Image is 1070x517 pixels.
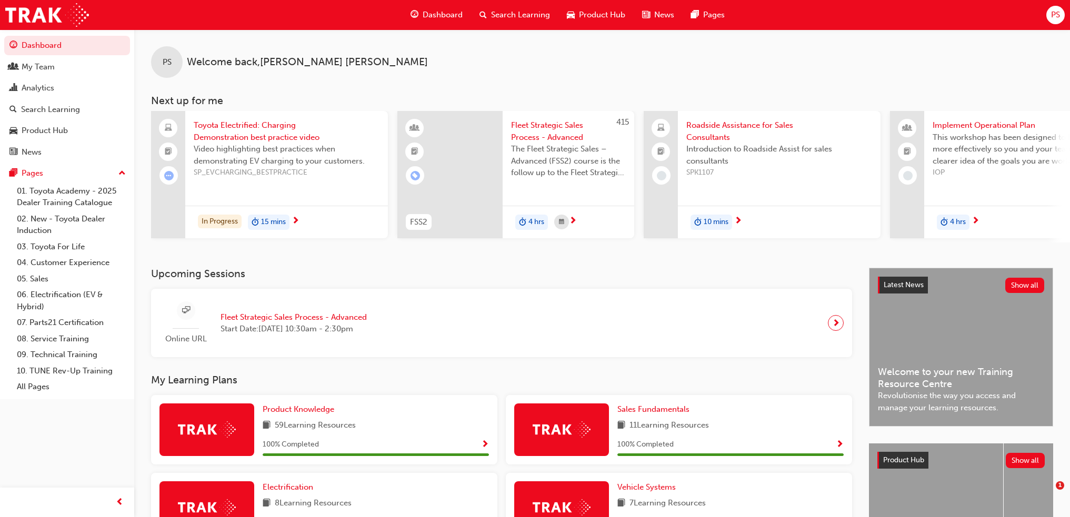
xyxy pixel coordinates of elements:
button: DashboardMy TeamAnalyticsSearch LearningProduct HubNews [4,34,130,164]
button: Show Progress [836,438,844,451]
a: 02. New - Toyota Dealer Induction [13,211,130,239]
img: Trak [533,421,591,438]
div: Analytics [22,82,54,94]
span: learningRecordVerb_NONE-icon [903,171,913,180]
span: next-icon [569,217,577,226]
a: 04. Customer Experience [13,255,130,271]
a: Latest NewsShow allWelcome to your new Training Resource CentreRevolutionise the way you access a... [869,268,1053,427]
span: search-icon [9,105,17,115]
span: Product Knowledge [263,404,334,414]
img: Trak [533,499,591,515]
a: 03. Toyota For Life [13,239,130,255]
h3: My Learning Plans [151,374,852,386]
a: Roadside Assistance for Sales ConsultantsIntroduction to Roadside Assist for sales consultantsSPK... [644,111,881,238]
span: Video highlighting best practices when demonstrating EV charging to your customers. [194,143,379,167]
a: Latest NewsShow all [878,277,1044,293]
span: booktick-icon [411,145,418,159]
a: Product HubShow all [877,452,1045,469]
span: up-icon [118,167,126,180]
span: 59 Learning Resources [275,419,356,432]
span: Product Hub [883,455,924,464]
span: car-icon [9,126,17,136]
a: 06. Electrification (EV & Hybrid) [13,287,130,315]
button: Show Progress [481,438,489,451]
span: 4 hrs [950,216,966,228]
img: Trak [178,499,236,515]
div: News [22,146,42,158]
span: book-icon [617,419,625,432]
a: 07. Parts21 Certification [13,315,130,331]
span: Welcome to your new Training Resource Centre [878,366,1044,390]
span: prev-icon [116,496,124,509]
span: duration-icon [519,216,526,229]
a: My Team [4,57,130,77]
span: 100 % Completed [263,439,319,451]
span: Introduction to Roadside Assist for sales consultants [686,143,872,167]
span: 11 Learning Resources [629,419,709,432]
span: book-icon [263,419,271,432]
span: people-icon [904,121,911,135]
span: search-icon [479,8,487,22]
button: Show all [1005,278,1045,293]
span: learningRecordVerb_ENROLL-icon [411,171,420,180]
a: Product Hub [4,121,130,140]
h3: Upcoming Sessions [151,268,852,280]
span: SPK1107 [686,167,872,179]
a: Vehicle Systems [617,481,680,493]
span: Toyota Electrified: Charging Demonstration best practice video [194,119,379,143]
span: 100 % Completed [617,439,674,451]
img: Trak [5,3,89,27]
a: Electrification [263,481,317,493]
div: Product Hub [22,125,68,137]
span: guage-icon [9,41,17,50]
div: Pages [22,167,43,179]
span: 4 hrs [528,216,544,228]
span: guage-icon [411,8,418,22]
a: Online URLFleet Strategic Sales Process - AdvancedStart Date:[DATE] 10:30am - 2:30pm [159,297,844,349]
a: 08. Service Training [13,331,130,347]
span: laptop-icon [165,121,172,135]
iframe: Intercom live chat [1034,481,1059,506]
a: Search Learning [4,100,130,119]
span: learningRecordVerb_NONE-icon [657,171,666,180]
a: News [4,143,130,162]
button: Pages [4,164,130,183]
span: pages-icon [9,169,17,178]
a: Sales Fundamentals [617,403,694,415]
span: sessionType_ONLINE_URL-icon [182,304,190,317]
div: In Progress [198,215,242,229]
span: Fleet Strategic Sales Process - Advanced [511,119,626,143]
span: PS [163,56,172,68]
span: 15 mins [261,216,286,228]
a: car-iconProduct Hub [558,4,634,26]
span: Show Progress [481,440,489,450]
span: next-icon [734,217,742,226]
span: The Fleet Strategic Sales – Advanced (FSS2) course is the follow up to the Fleet Strategic Sales ... [511,143,626,179]
span: FSS2 [410,216,427,228]
span: pages-icon [691,8,699,22]
span: Roadside Assistance for Sales Consultants [686,119,872,143]
span: Online URL [159,333,212,345]
span: learningRecordVerb_ATTEMPT-icon [164,171,174,180]
button: PS [1046,6,1065,24]
span: next-icon [832,316,840,330]
span: learningResourceType_INSTRUCTOR_LED-icon [411,121,418,135]
a: search-iconSearch Learning [471,4,558,26]
span: 10 mins [704,216,728,228]
span: Start Date: [DATE] 10:30am - 2:30pm [221,323,367,335]
span: Fleet Strategic Sales Process - Advanced [221,311,367,323]
div: My Team [22,61,55,73]
span: 8 Learning Resources [275,497,352,510]
a: Analytics [4,78,130,98]
span: Electrification [263,482,313,492]
span: booktick-icon [165,145,172,159]
a: news-iconNews [634,4,683,26]
span: booktick-icon [657,145,665,159]
span: laptop-icon [657,121,665,135]
span: news-icon [642,8,650,22]
span: 415 [616,117,629,127]
button: Show all [1006,453,1045,468]
a: All Pages [13,379,130,395]
span: Dashboard [423,9,463,21]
